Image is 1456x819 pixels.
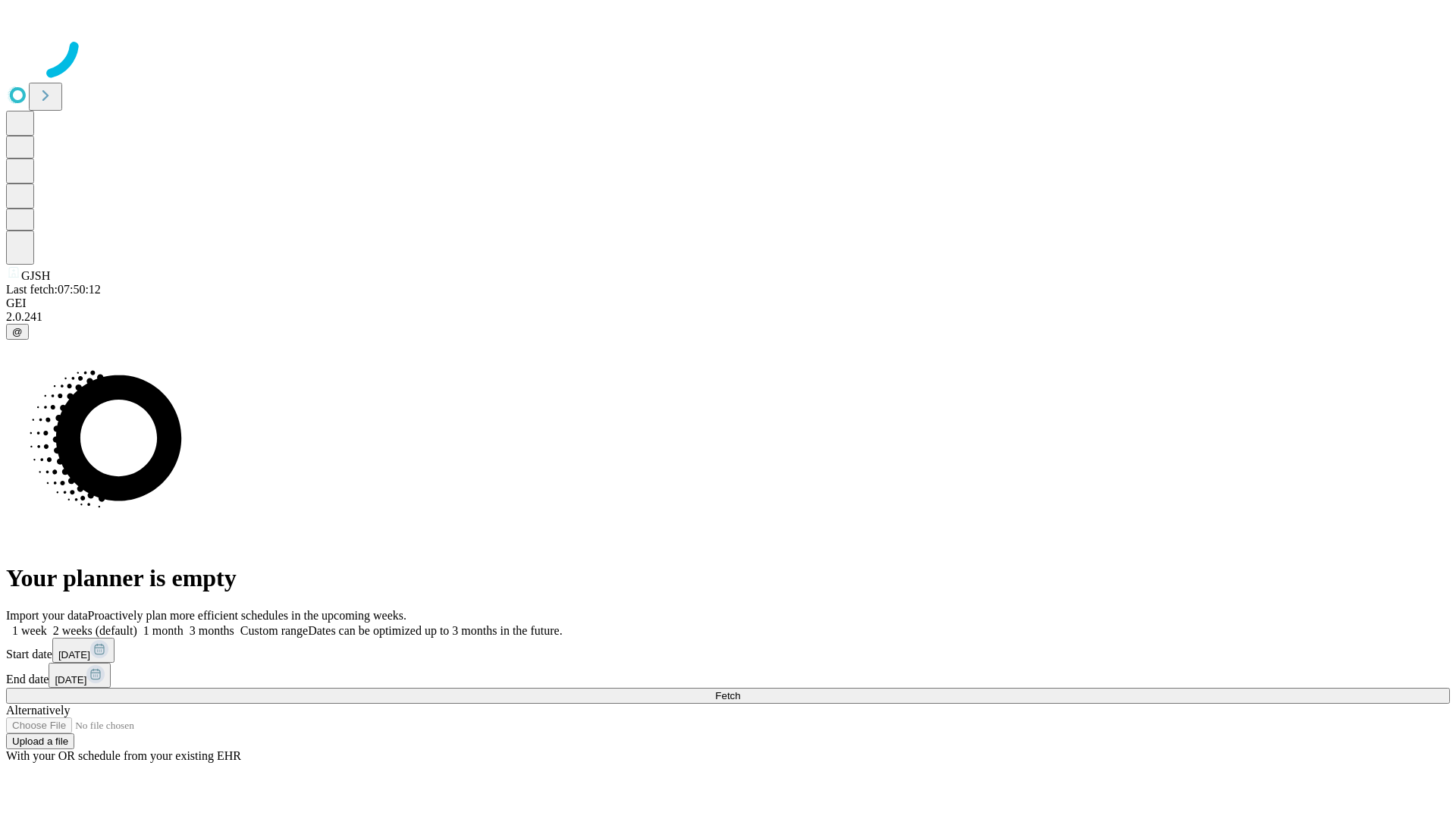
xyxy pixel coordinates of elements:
[12,326,23,337] span: @
[190,624,234,637] span: 3 months
[12,624,47,637] span: 1 week
[6,688,1450,704] button: Fetch
[21,269,50,282] span: GJSH
[6,609,88,622] span: Import your data
[6,638,1450,663] div: Start date
[6,749,241,762] span: With your OR schedule from your existing EHR
[88,609,406,622] span: Proactively plan more efficient schedules in the upcoming weeks.
[6,310,1450,324] div: 2.0.241
[6,663,1450,688] div: End date
[55,674,86,686] span: [DATE]
[52,638,115,663] button: [DATE]
[308,624,562,637] span: Dates can be optimized up to 3 months in the future.
[240,624,308,637] span: Custom range
[53,624,137,637] span: 2 weeks (default)
[6,564,1450,592] h1: Your planner is empty
[143,624,184,637] span: 1 month
[6,704,70,717] span: Alternatively
[6,733,74,749] button: Upload a file
[6,324,29,340] button: @
[715,690,740,701] span: Fetch
[6,283,101,296] span: Last fetch: 07:50:12
[49,663,111,688] button: [DATE]
[6,297,1450,310] div: GEI
[58,649,90,661] span: [DATE]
